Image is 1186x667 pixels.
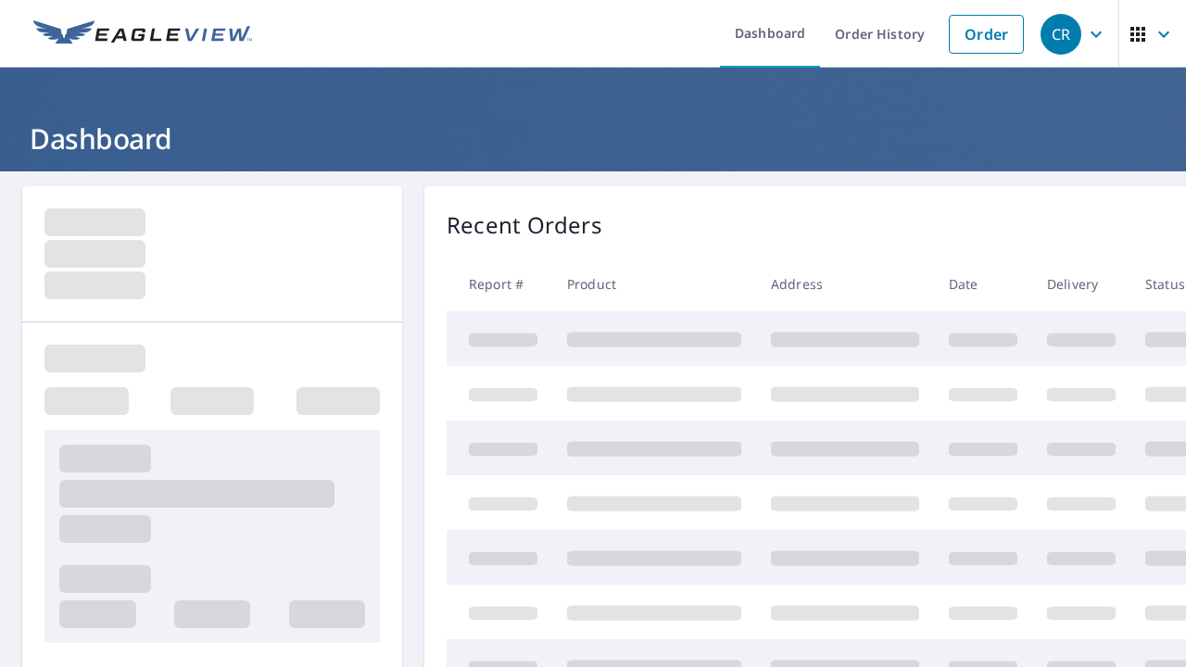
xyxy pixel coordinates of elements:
[756,257,934,311] th: Address
[1032,257,1130,311] th: Delivery
[22,120,1164,157] h1: Dashboard
[934,257,1032,311] th: Date
[949,15,1024,54] a: Order
[447,257,552,311] th: Report #
[1041,14,1081,55] div: CR
[33,20,252,48] img: EV Logo
[552,257,756,311] th: Product
[447,208,602,242] p: Recent Orders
